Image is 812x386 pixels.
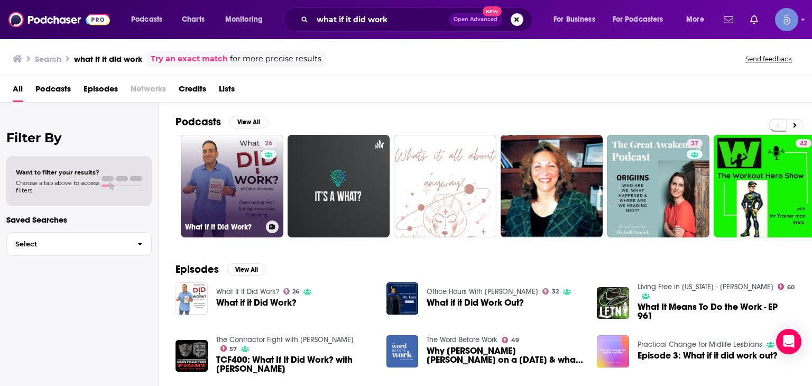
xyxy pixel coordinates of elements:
[35,54,61,64] h3: Search
[427,287,538,296] a: Office Hours With Dr. Lacy
[483,6,502,16] span: New
[176,263,219,276] h2: Episodes
[84,80,118,102] a: Episodes
[6,130,152,145] h2: Filter By
[597,335,629,367] img: Episode 3: What if it did work out?
[386,335,419,367] img: Why Jesus rose on a Sunday & what it means for your work
[427,335,497,344] a: The Word Before Work
[16,169,99,176] span: Want to filter your results?
[638,282,773,291] a: Living Free in Tennessee - Nicole Sauce
[546,11,608,28] button: open menu
[542,288,559,295] a: 32
[454,17,497,22] span: Open Advanced
[787,285,795,290] span: 60
[552,289,559,294] span: 32
[176,115,221,128] h2: Podcasts
[176,282,208,315] img: What if it Did Work?
[229,116,267,128] button: View All
[218,11,276,28] button: open menu
[606,11,679,28] button: open menu
[679,11,717,28] button: open menu
[265,139,272,149] span: 26
[292,289,299,294] span: 26
[227,263,265,276] button: View All
[151,53,228,65] a: Try an exact match
[449,13,502,26] button: Open AdvancedNew
[182,12,205,27] span: Charts
[124,11,176,28] button: open menu
[216,287,279,296] a: What If It Did Work?
[775,8,798,31] button: Show profile menu
[778,283,795,290] a: 60
[613,12,663,27] span: For Podcasters
[719,11,737,29] a: Show notifications dropdown
[283,288,300,295] a: 26
[261,139,276,148] a: 26
[800,139,807,149] span: 42
[775,8,798,31] img: User Profile
[638,351,778,360] a: Episode 3: What if it did work out?
[131,12,162,27] span: Podcasts
[225,12,263,27] span: Monitoring
[230,53,321,65] span: for more precise results
[6,232,152,256] button: Select
[185,223,262,232] h3: What If It Did Work?
[176,263,265,276] a: EpisodesView All
[74,54,142,64] h3: what if it did work
[176,340,208,372] img: TCF400: What If It Did Work? with Omar Medrano
[181,135,283,237] a: 26What If It Did Work?
[312,11,449,28] input: Search podcasts, credits, & more...
[8,10,110,30] img: Podchaser - Follow, Share and Rate Podcasts
[293,7,542,32] div: Search podcasts, credits, & more...
[216,298,297,307] a: What if it Did Work?
[216,335,354,344] a: The Contractor Fight with Tom Reber
[686,12,704,27] span: More
[220,345,237,352] a: 57
[742,54,795,63] button: Send feedback
[6,215,152,225] p: Saved Searches
[691,139,698,149] span: 37
[775,8,798,31] span: Logged in as Spiral5-G1
[176,115,267,128] a: PodcastsView All
[638,302,795,320] a: What It Means To Do the Work - EP 961
[179,80,206,102] a: Credits
[386,282,419,315] img: What if it Did Work Out?
[553,12,595,27] span: For Business
[746,11,762,29] a: Show notifications dropdown
[175,11,211,28] a: Charts
[796,139,811,148] a: 42
[7,241,129,247] span: Select
[229,347,237,352] span: 57
[427,298,524,307] a: What if it Did Work Out?
[687,139,703,148] a: 37
[638,340,762,349] a: Practical Change for Midlife Lesbians
[607,135,709,237] a: 37
[131,80,166,102] span: Networks
[427,346,584,364] a: Why Jesus rose on a Sunday & what it means for your work
[597,287,629,319] img: What It Means To Do the Work - EP 961
[216,355,374,373] a: TCF400: What If It Did Work? with Omar Medrano
[35,80,71,102] a: Podcasts
[427,346,584,364] span: Why [PERSON_NAME] [PERSON_NAME] on a [DATE] & what it means for your work
[502,337,519,343] a: 49
[216,355,374,373] span: TCF400: What If It Did Work? with [PERSON_NAME]
[13,80,23,102] a: All
[776,329,801,354] div: Open Intercom Messenger
[219,80,235,102] a: Lists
